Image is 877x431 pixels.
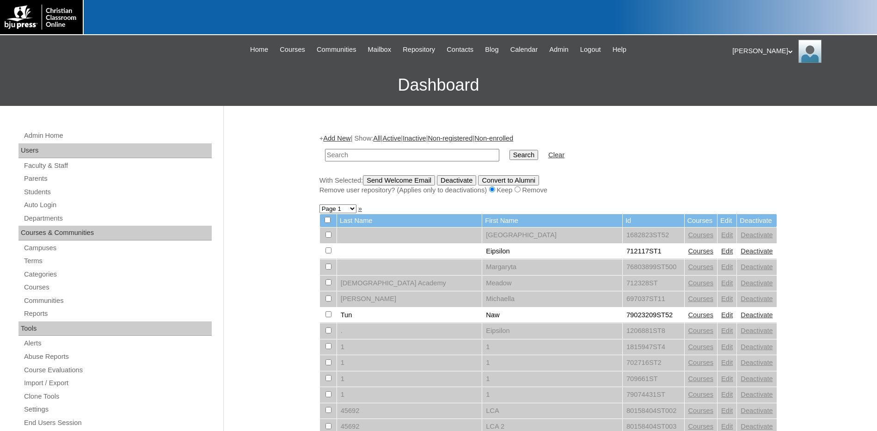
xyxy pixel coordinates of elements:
[721,231,733,239] a: Edit
[337,371,482,387] td: 1
[623,355,684,371] td: 702716ST2
[447,44,473,55] span: Contacts
[23,282,212,293] a: Courses
[480,44,503,55] a: Blog
[510,44,538,55] span: Calendar
[482,339,622,355] td: 1
[721,343,733,351] a: Edit
[688,359,714,366] a: Courses
[545,44,573,55] a: Admin
[623,276,684,291] td: 712328ST
[319,134,777,195] div: + | Show: | | | |
[482,371,622,387] td: 1
[576,44,606,55] a: Logout
[23,186,212,198] a: Students
[23,391,212,402] a: Clone Tools
[732,40,868,63] div: [PERSON_NAME]
[685,214,718,228] td: Courses
[688,311,714,319] a: Courses
[363,44,396,55] a: Mailbox
[482,291,622,307] td: Michaella
[323,135,350,142] a: Add New
[250,44,268,55] span: Home
[741,279,773,287] a: Deactivate
[5,64,872,106] h3: Dashboard
[23,269,212,280] a: Categories
[245,44,273,55] a: Home
[23,308,212,320] a: Reports
[403,44,435,55] span: Repository
[23,295,212,307] a: Communities
[280,44,305,55] span: Courses
[721,327,733,334] a: Edit
[623,214,684,228] td: Id
[337,214,482,228] td: Last Name
[623,371,684,387] td: 709661ST
[608,44,631,55] a: Help
[623,387,684,403] td: 79074431ST
[721,263,733,271] a: Edit
[580,44,601,55] span: Logout
[741,247,773,255] a: Deactivate
[337,339,482,355] td: 1
[337,276,482,291] td: [DEMOGRAPHIC_DATA] Academy
[688,231,714,239] a: Courses
[23,160,212,172] a: Faculty & Staff
[337,323,482,339] td: .
[741,231,773,239] a: Deactivate
[428,135,472,142] a: Non-registered
[23,199,212,211] a: Auto Login
[337,355,482,371] td: 1
[482,403,622,419] td: LCA
[23,242,212,254] a: Campuses
[18,143,212,158] div: Users
[741,423,773,430] a: Deactivate
[718,214,736,228] td: Edit
[18,226,212,240] div: Courses & Communities
[482,276,622,291] td: Meadow
[325,149,499,161] input: Search
[721,391,733,398] a: Edit
[623,244,684,259] td: 712117ST1
[482,387,622,403] td: 1
[23,377,212,389] a: Import / Export
[478,175,539,185] input: Convert to Alumni
[741,295,773,302] a: Deactivate
[482,228,622,243] td: [GEOGRAPHIC_DATA]
[721,279,733,287] a: Edit
[506,44,542,55] a: Calendar
[721,407,733,414] a: Edit
[482,244,622,259] td: Eipsilon
[398,44,440,55] a: Repository
[721,359,733,366] a: Edit
[437,175,476,185] input: Deactivate
[337,387,482,403] td: 1
[688,247,714,255] a: Courses
[623,228,684,243] td: 1682823ST52
[721,311,733,319] a: Edit
[358,205,362,212] a: »
[798,40,822,63] img: Jonelle Rodriguez
[741,407,773,414] a: Deactivate
[312,44,361,55] a: Communities
[623,403,684,419] td: 80158404ST002
[382,135,401,142] a: Active
[688,295,714,302] a: Courses
[317,44,356,55] span: Communities
[5,5,78,30] img: logo-white.png
[688,279,714,287] a: Courses
[613,44,626,55] span: Help
[275,44,310,55] a: Courses
[368,44,392,55] span: Mailbox
[741,391,773,398] a: Deactivate
[23,404,212,415] a: Settings
[688,407,714,414] a: Courses
[548,151,564,159] a: Clear
[337,403,482,419] td: 45692
[623,323,684,339] td: 1206881ST8
[373,135,380,142] a: All
[363,175,435,185] input: Send Welcome Email
[337,308,482,323] td: Tun
[485,44,498,55] span: Blog
[337,291,482,307] td: [PERSON_NAME]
